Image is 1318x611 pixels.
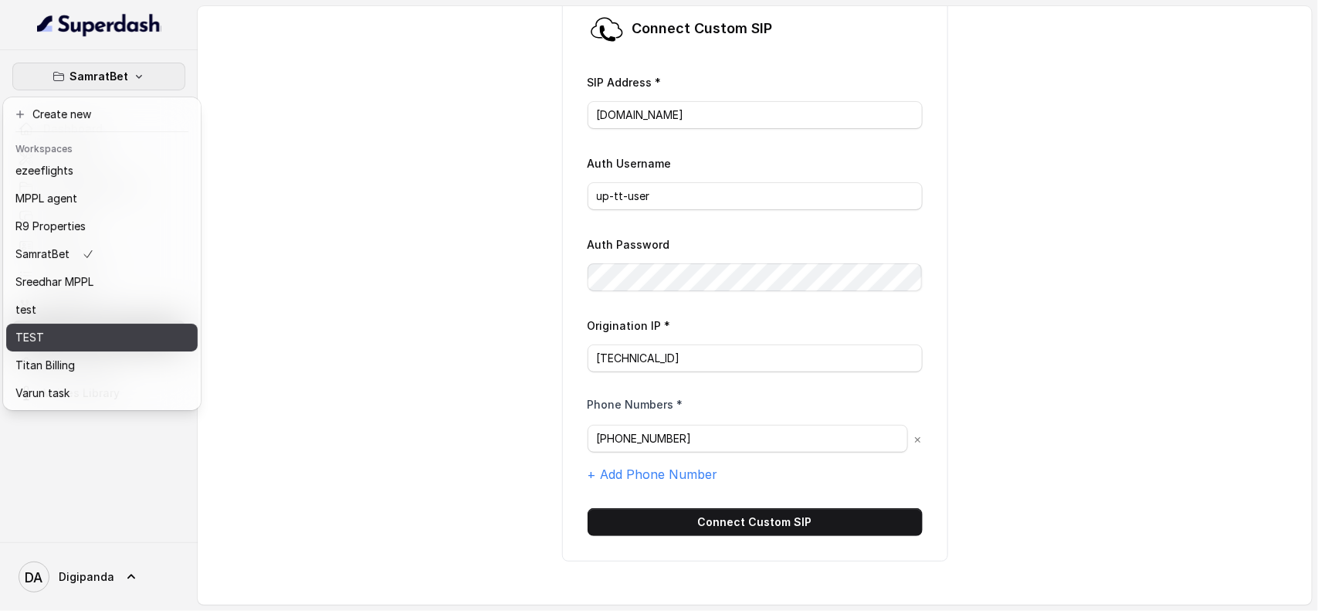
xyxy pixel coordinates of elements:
div: SamratBet [3,97,201,410]
p: ezeeflights [15,161,73,180]
button: SamratBet [12,63,185,90]
p: Varun task [15,384,69,402]
button: Create new [6,100,198,128]
p: test [15,300,36,319]
header: Workspaces [6,135,198,160]
p: Titan Billing [15,356,75,375]
p: SamratBet [15,245,69,263]
p: TEST [15,328,44,347]
p: SamratBet [69,67,128,86]
p: R9 Properties [15,217,86,236]
p: Sreedhar MPPL [15,273,93,291]
p: MPPL agent [15,189,77,208]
